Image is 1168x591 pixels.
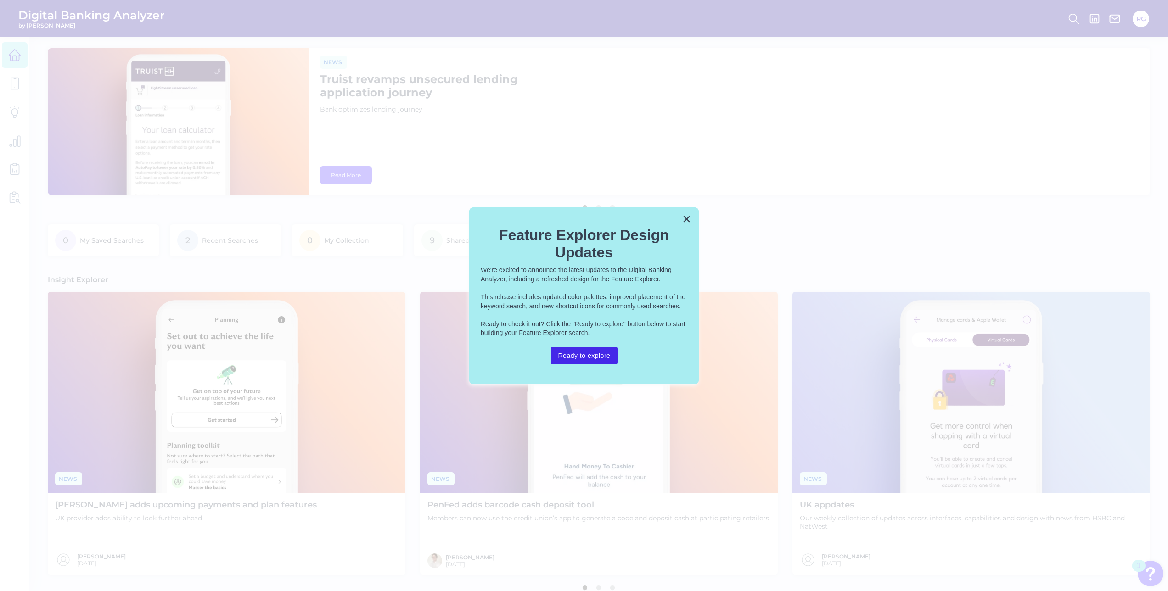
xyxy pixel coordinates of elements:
button: Ready to explore [551,347,618,364]
p: Ready to check it out? Click the "Ready to explore" button below to start building your Feature E... [481,320,687,338]
p: This release includes updated color palettes, improved placement of the keyword search, and new s... [481,293,687,311]
p: We're excited to announce the latest updates to the Digital Banking Analyzer, including a refresh... [481,266,687,284]
h2: Feature Explorer Design Updates [481,226,687,262]
button: Close [682,212,691,226]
